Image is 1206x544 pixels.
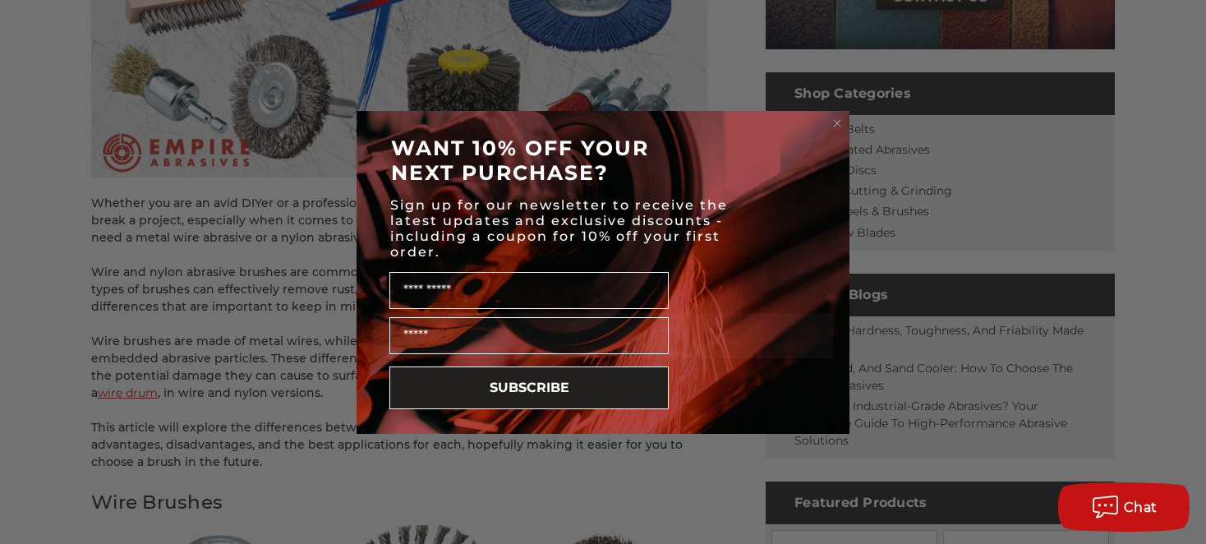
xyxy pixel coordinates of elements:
span: Sign up for our newsletter to receive the latest updates and exclusive discounts - including a co... [390,197,728,260]
span: Chat [1124,500,1158,515]
button: Close dialog [829,115,845,131]
button: Chat [1058,482,1190,532]
input: Email [389,317,669,354]
span: WANT 10% OFF YOUR NEXT PURCHASE? [391,136,649,185]
button: SUBSCRIBE [389,367,669,409]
